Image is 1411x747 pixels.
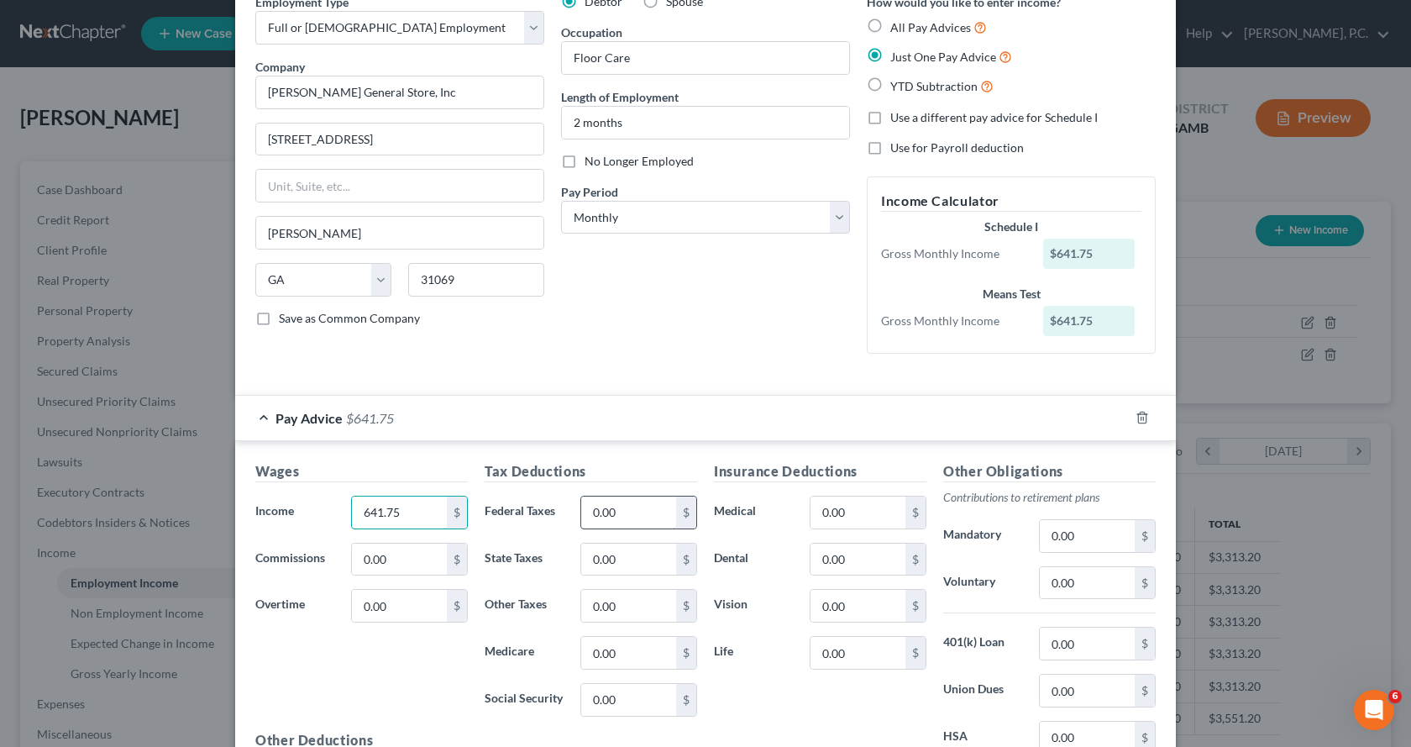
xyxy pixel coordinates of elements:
div: $ [447,590,467,622]
div: $641.75 [1043,239,1136,269]
p: Contributions to retirement plans [943,489,1156,506]
span: Use for Payroll deduction [890,140,1024,155]
span: Company [255,60,305,74]
div: $ [1135,628,1155,660]
input: 0.00 [581,684,676,716]
div: $ [1135,520,1155,552]
input: 0.00 [1040,567,1135,599]
div: $641.75 [1043,306,1136,336]
span: 6 [1388,690,1402,703]
label: Mandatory [935,519,1031,553]
div: $ [447,497,467,529]
label: Dental [705,543,801,576]
label: Federal Taxes [476,496,572,529]
input: 0.00 [352,590,447,622]
input: Enter zip... [408,263,544,297]
div: $ [1135,567,1155,599]
label: Occupation [561,24,622,41]
label: Voluntary [935,566,1031,600]
input: 0.00 [581,590,676,622]
h5: Tax Deductions [485,461,697,482]
div: $ [676,544,696,576]
label: Commissions [247,543,343,576]
input: 0.00 [581,544,676,576]
input: 0.00 [810,590,905,622]
div: $ [905,544,926,576]
span: Save as Common Company [279,311,420,325]
h5: Insurance Deductions [714,461,926,482]
span: Income [255,503,294,518]
h5: Wages [255,461,468,482]
div: $ [905,497,926,529]
input: 0.00 [810,497,905,529]
div: $ [676,637,696,669]
input: 0.00 [581,497,676,529]
div: $ [676,590,696,622]
span: Just One Pay Advice [890,50,996,64]
label: Vision [705,589,801,623]
span: Pay Advice [275,410,343,426]
label: Social Security [476,683,572,717]
input: -- [562,42,849,74]
div: $ [676,497,696,529]
input: Search company by name... [255,76,544,109]
label: Medicare [476,636,572,670]
label: State Taxes [476,543,572,576]
div: $ [447,544,467,576]
span: Pay Period [561,185,618,199]
label: 401(k) Loan [935,627,1031,660]
div: $ [905,637,926,669]
label: Overtime [247,589,343,623]
div: $ [1135,675,1155,707]
div: Gross Monthly Income [873,313,1035,329]
div: Gross Monthly Income [873,245,1035,262]
label: Length of Employment [561,88,679,106]
div: $ [676,684,696,716]
input: Enter address... [256,124,543,155]
span: All Pay Advices [890,20,971,34]
input: 0.00 [1040,628,1135,660]
input: 0.00 [1040,675,1135,707]
h5: Income Calculator [881,191,1141,212]
div: $ [905,590,926,622]
label: Union Dues [935,674,1031,708]
input: 0.00 [810,637,905,669]
span: $641.75 [346,410,394,426]
input: 0.00 [352,544,447,576]
span: Use a different pay advice for Schedule I [890,110,1098,124]
label: Other Taxes [476,589,572,623]
label: Life [705,636,801,670]
div: Means Test [881,286,1141,302]
input: 0.00 [810,544,905,576]
input: ex: 2 years [562,107,849,139]
input: Enter city... [256,217,543,249]
input: Unit, Suite, etc... [256,170,543,202]
input: 0.00 [352,497,447,529]
h5: Other Obligations [943,461,1156,482]
span: YTD Subtraction [890,79,978,93]
input: 0.00 [1040,520,1135,552]
div: Schedule I [881,218,1141,235]
iframe: Intercom live chat [1354,690,1394,730]
input: 0.00 [581,637,676,669]
label: Medical [705,496,801,529]
span: No Longer Employed [585,154,694,168]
